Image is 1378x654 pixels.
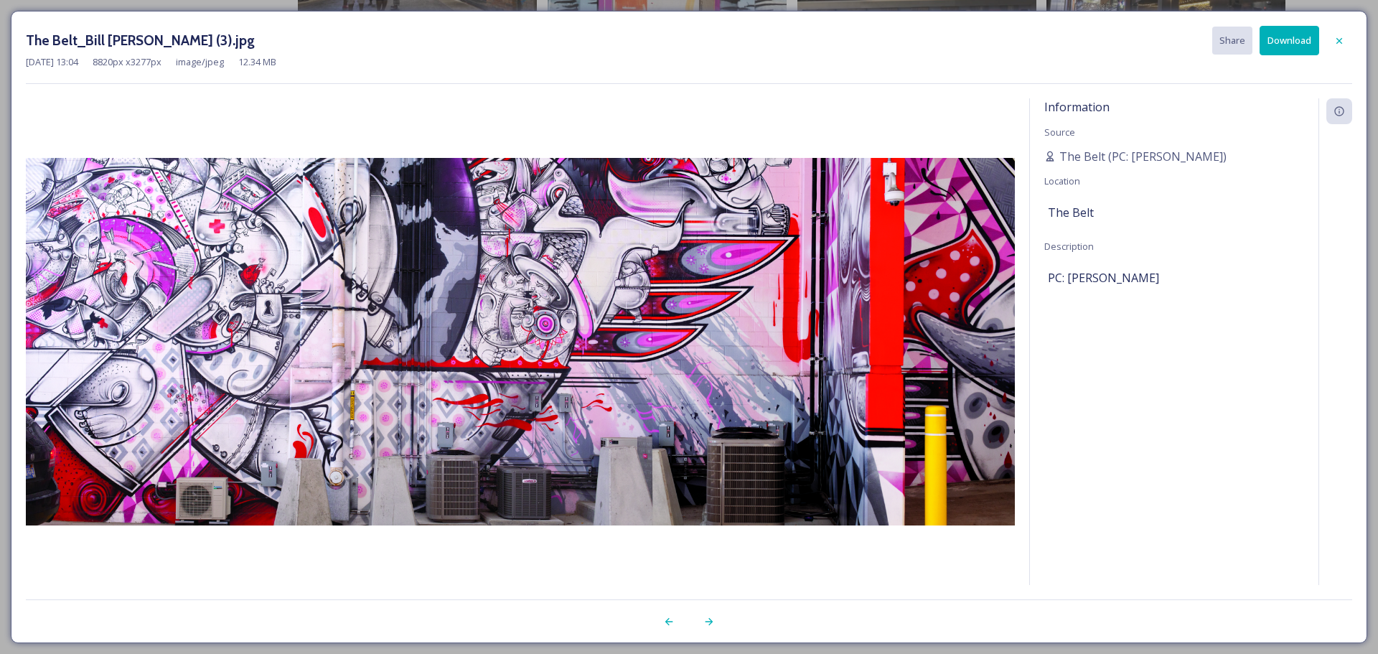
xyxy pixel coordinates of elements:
[1044,240,1094,253] span: Description
[93,55,161,69] span: 8820 px x 3277 px
[26,30,255,51] h3: The Belt_Bill [PERSON_NAME] (3).jpg
[1048,204,1094,221] span: The Belt
[26,55,78,69] span: [DATE] 13:04
[26,158,1015,525] img: zGarage-MuralEntrance.jpg
[1212,27,1252,55] button: Share
[1044,174,1080,187] span: Location
[1044,99,1110,115] span: Information
[1059,148,1227,165] span: The Belt (PC: [PERSON_NAME])
[1044,126,1075,139] span: Source
[238,55,276,69] span: 12.34 MB
[1048,269,1159,286] span: PC: [PERSON_NAME]
[1260,26,1319,55] button: Download
[176,55,224,69] span: image/jpeg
